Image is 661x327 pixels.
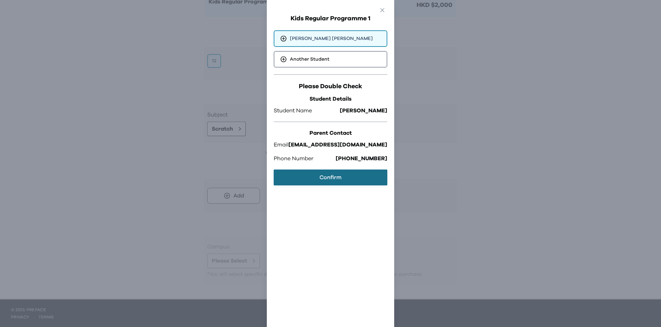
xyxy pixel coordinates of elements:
[336,154,387,163] span: [PHONE_NUMBER]
[274,51,387,68] div: Another Student
[288,141,387,149] span: [EMAIL_ADDRESS][DOMAIN_NAME]
[274,30,387,47] div: [PERSON_NAME] [PERSON_NAME]
[274,141,288,149] span: Email
[290,35,373,42] span: [PERSON_NAME] [PERSON_NAME]
[274,95,387,103] h3: Student Details
[274,106,312,115] span: Student Name
[274,129,387,137] h3: Parent Contact
[290,56,329,63] span: Another Student
[274,154,314,163] span: Phone Number
[274,170,387,185] button: Confirm
[340,106,387,115] span: [PERSON_NAME]
[274,14,387,23] h2: Kids Regular Programme 1
[274,82,387,91] h2: Please Double Check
